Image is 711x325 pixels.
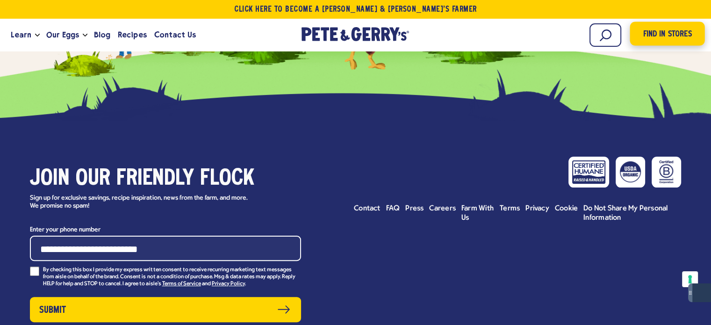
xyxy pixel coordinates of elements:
[429,205,456,212] span: Careers
[354,205,381,212] span: Contact
[555,204,578,213] a: Cookie
[583,204,681,223] a: Do Not Share My Personal Information
[162,281,201,288] a: Terms of Service
[354,204,681,223] ul: Footer menu
[525,204,549,213] a: Privacy
[7,22,35,48] a: Learn
[405,204,424,213] a: Press
[555,205,578,212] span: Cookie
[386,204,400,213] a: FAQ
[30,224,301,236] label: Enter your phone number
[212,281,245,288] a: Privacy Policy
[114,22,150,48] a: Recipes
[30,297,301,322] button: Submit
[30,267,39,276] input: By checking this box I provide my express written consent to receive recurring marketing text mes...
[94,29,110,41] span: Blog
[90,22,114,48] a: Blog
[583,205,668,222] span: Do Not Share My Personal Information
[118,29,146,41] span: Recipes
[500,204,520,213] a: Terms
[682,271,698,287] button: Your consent preferences for tracking technologies
[46,29,79,41] span: Our Eggs
[154,29,196,41] span: Contact Us
[405,205,424,212] span: Press
[43,22,83,48] a: Our Eggs
[500,205,520,212] span: Terms
[589,23,621,47] input: Search
[525,205,549,212] span: Privacy
[151,22,200,48] a: Contact Us
[354,204,381,213] a: Contact
[11,29,31,41] span: Learn
[83,34,87,37] button: Open the dropdown menu for Our Eggs
[35,34,40,37] button: Open the dropdown menu for Learn
[461,204,494,223] a: Farm With Us
[630,22,704,46] a: Find in Stores
[429,204,456,213] a: Careers
[386,205,400,212] span: FAQ
[30,195,257,210] p: Sign up for exclusive savings, recipe inspiration, news from the farm, and more. We promise no spam!
[643,28,691,41] span: Find in Stores
[43,267,301,288] p: By checking this box I provide my express written consent to receive recurring marketing text mes...
[461,205,494,222] span: Farm With Us
[30,166,301,192] h3: Join our friendly flock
